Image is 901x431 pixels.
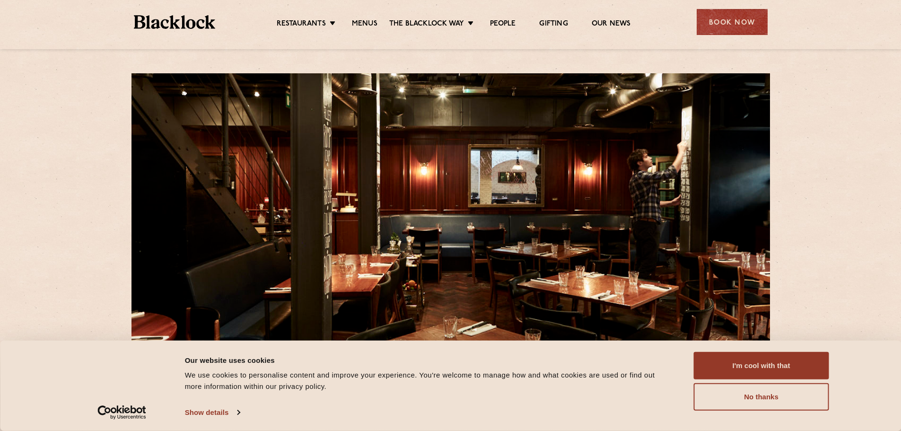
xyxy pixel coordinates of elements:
[490,19,516,30] a: People
[539,19,568,30] a: Gifting
[185,369,673,392] div: We use cookies to personalise content and improve your experience. You're welcome to manage how a...
[694,383,829,411] button: No thanks
[389,19,464,30] a: The Blacklock Way
[697,9,768,35] div: Book Now
[352,19,377,30] a: Menus
[134,15,216,29] img: BL_Textured_Logo-footer-cropped.svg
[185,405,240,420] a: Show details
[694,352,829,379] button: I'm cool with that
[80,405,163,420] a: Usercentrics Cookiebot - opens in a new window
[277,19,326,30] a: Restaurants
[592,19,631,30] a: Our News
[185,354,673,366] div: Our website uses cookies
